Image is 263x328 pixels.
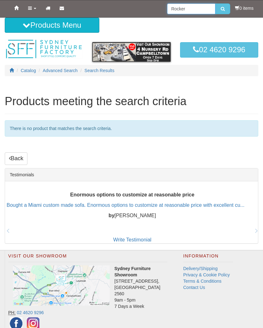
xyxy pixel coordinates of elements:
p: [PERSON_NAME] [7,212,258,219]
a: Contact Us [183,285,205,290]
a: Privacy & Cookie Policy [183,272,230,277]
img: showroom.gif [92,42,171,62]
a: 02 4620 9296 [180,42,258,57]
h2: Information [183,254,233,262]
img: Sydney Furniture Factory [5,39,83,59]
a: Search Results [85,68,114,73]
abbr: Phone [8,310,15,315]
li: 0 items [235,5,254,11]
h1: Products meeting the search criteria [5,95,258,108]
input: Site search [167,3,215,14]
b: by [108,213,114,218]
a: 02 4620 9296 [17,310,44,315]
div: Testimonials [5,168,258,181]
a: Bought a Miami custom made sofa. Enormous options to customize at reasonable price with excellent... [7,202,244,208]
strong: Sydney Furniture Showroom [114,266,151,277]
a: Terms & Conditions [183,279,221,284]
b: Enormous options to customize at reasonable price [70,192,195,197]
img: Click to activate map [13,265,110,306]
a: Advanced Search [43,68,78,73]
a: Back [5,152,27,165]
div: There is no product that matches the search criteria. [5,120,258,137]
a: Write Testimonial [113,237,151,242]
a: Delivery/Shipping [183,266,218,271]
h2: Visit Our Showroom [8,254,167,262]
button: Products Menu [5,18,99,33]
a: Catalog [21,68,36,73]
